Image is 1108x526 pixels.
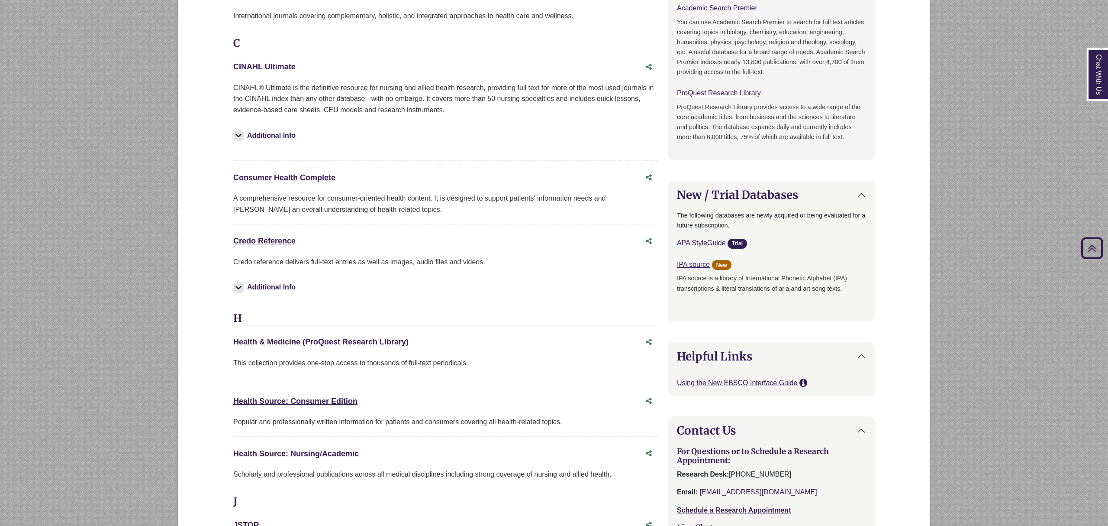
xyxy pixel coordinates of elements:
a: Health Source: Nursing/Academic [233,449,359,458]
a: [EMAIL_ADDRESS][DOMAIN_NAME] [699,488,817,496]
span: Trial [728,239,747,249]
div: A comprehensive resource for consumer-oriented health content. It is designed to support patients... [233,193,657,215]
span: New [712,260,731,270]
a: Health Source: Consumer Edition [233,397,358,406]
a: Credo Reference [233,237,296,245]
button: Share this database [640,445,657,462]
p: You can use Academic Search Premier to search for full text articles covering topics in biology, ... [677,17,866,77]
p: Credo reference delivers full-text entries as well as images, audio files and videos. [233,257,657,268]
h3: C [233,37,657,50]
a: Consumer Health Complete [233,173,335,182]
button: New / Trial Databases [668,181,874,208]
p: Scholarly and professional publications across all medical disciplines including strong coverage ... [233,469,657,480]
p: International journals covering complementary, holistic, and integrated approaches to health care... [233,10,657,22]
a: Schedule a Research Appointment [677,507,791,514]
p: The following databases are newly acquired or being evaluated for a future subscription. [677,211,866,231]
a: Health & Medicine (ProQuest Research Library) [233,338,409,346]
h3: For Questions or to Schedule a Research Appointment: [677,447,866,465]
a: ProQuest Research Library [677,89,761,97]
button: Share this database [640,59,657,75]
button: Contact Us [668,417,874,444]
p: CINAHL® Ultimate is the definitive resource for nursing and allied health research, providing ful... [233,82,657,116]
h3: J [233,496,657,509]
button: Share this database [640,393,657,409]
p: This collection provides one-stop access to thousands of full-text periodicals. [233,357,657,369]
button: Additional Info [233,130,298,142]
a: Back to Top [1078,242,1106,254]
h3: H [233,312,657,325]
button: Share this database [640,169,657,186]
button: Helpful Links [668,343,874,370]
a: IPA source [677,261,710,268]
strong: Email: [677,488,698,496]
a: APA StyleGuide [677,239,726,247]
p: ProQuest Research Library provides access to a wide range of the core academic titles, from busin... [677,102,866,142]
button: Share this database [640,233,657,250]
a: Using the New EBSCO Interface Guide [677,379,799,386]
strong: Research Desk: [677,471,729,478]
a: CINAHL Ultimate [233,62,296,71]
button: Additional Info [233,281,298,293]
p: [PHONE_NUMBER] [677,469,866,480]
div: Popular and professionally written information for patients and consumers covering all health-rel... [233,416,657,428]
button: Share this database [640,334,657,351]
p: IPA source is a library of International Phonetic Alphabet (IPA) transcriptions & literal transla... [677,273,866,303]
a: Academic Search Premier [677,4,757,12]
